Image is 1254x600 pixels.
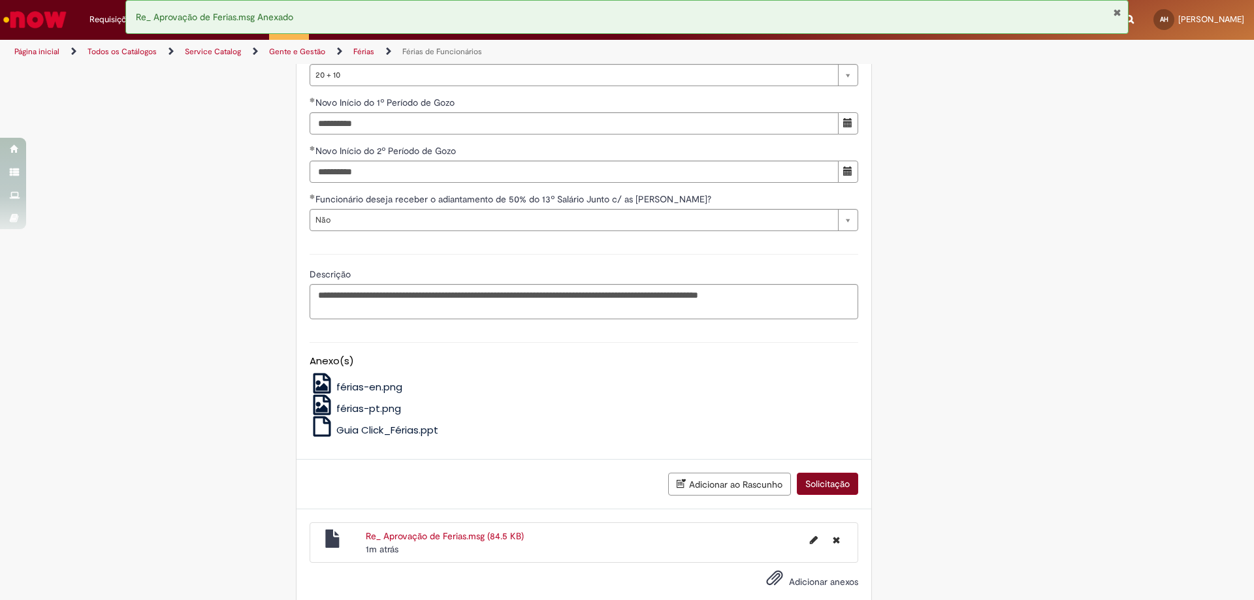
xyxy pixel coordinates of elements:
span: férias-en.png [336,380,402,394]
a: Re_ Aprovação de Ferias.msg (84.5 KB) [366,530,524,542]
span: AH [1160,15,1168,24]
span: Obrigatório Preenchido [310,194,315,199]
button: Excluir Re_ Aprovação de Ferias.msg [825,529,848,550]
h5: Anexo(s) [310,356,858,367]
time: 01/10/2025 14:13:22 [366,543,398,555]
span: 1m atrás [366,543,398,555]
span: Descrição [310,268,353,280]
a: Férias [353,46,374,57]
button: Editar nome de arquivo Re_ Aprovação de Ferias.msg [802,529,826,550]
button: Mostrar calendário para Novo Início do 2º Período de Gozo [838,161,858,183]
textarea: Descrição [310,284,858,319]
span: [PERSON_NAME] [1178,14,1244,25]
a: Página inicial [14,46,59,57]
button: Fechar Notificação [1113,7,1121,18]
span: Guia Click_Férias.ppt [336,423,438,437]
a: Guia Click_Férias.ppt [310,423,439,437]
button: Mostrar calendário para Novo Início do 1º Período de Gozo [838,112,858,134]
img: ServiceNow [1,7,69,33]
span: Novo Início do 1º Período de Gozo [315,97,457,108]
button: Adicionar anexos [763,566,786,596]
span: Re_ Aprovação de Ferias.msg Anexado [136,11,293,23]
span: Obrigatório Preenchido [310,146,315,151]
span: Novo Início do 2º Período de Gozo [315,145,458,157]
span: Requisições [89,13,135,26]
a: Todos os Catálogos [88,46,157,57]
input: Novo Início do 2º Período de Gozo 15 December 2025 Monday [310,161,839,183]
span: Obrigatório Preenchido [310,97,315,103]
span: Não [315,210,831,230]
a: Service Catalog [185,46,241,57]
a: férias-en.png [310,380,403,394]
a: Férias de Funcionários [402,46,482,57]
span: Adicionar anexos [789,576,858,588]
input: Novo Início do 1º Período de Gozo 15 December 2025 Monday [310,112,839,134]
a: férias-pt.png [310,402,402,415]
span: 20 + 10 [315,65,831,86]
button: Adicionar ao Rascunho [668,473,791,496]
ul: Trilhas de página [10,40,826,64]
span: férias-pt.png [336,402,401,415]
span: Funcionário deseja receber o adiantamento de 50% do 13º Salário Junto c/ as [PERSON_NAME]? [315,193,714,205]
a: Gente e Gestão [269,46,325,57]
button: Solicitação [797,473,858,495]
